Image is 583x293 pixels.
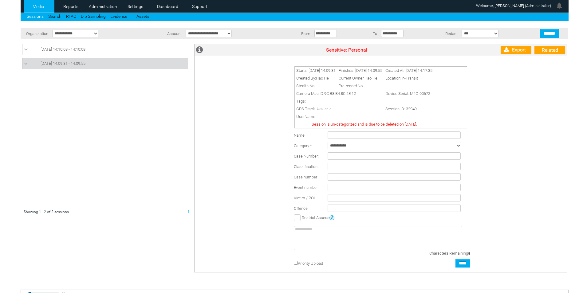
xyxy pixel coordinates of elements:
span: Created At: [385,68,404,73]
td: Pre-record: [337,82,384,90]
a: Dashboard [153,2,183,11]
span: [DATE] 14:17:35 [405,68,432,73]
td: Organisation: [21,28,51,39]
span: Showing 1 - 2 of 2 sessions [24,210,69,214]
span: Finishes: [339,68,354,73]
span: Case number [294,175,317,179]
a: Support [185,2,215,11]
span: Welcome, [PERSON_NAME] (Administrator) [476,3,551,8]
span: [DATE] 14:09:31 [309,68,336,73]
span: Event number [294,185,318,190]
a: RTAC [66,14,76,19]
span: 1 [187,210,190,214]
a: Export [501,46,531,54]
span: Offence [294,206,308,211]
a: Settings [120,2,150,11]
span: Victim / POI [294,196,315,200]
td: Created By: [295,74,337,82]
a: Sessions [27,14,44,19]
a: Administration [88,2,118,11]
a: Search [48,14,61,19]
a: [DATE] 14:09:31 - 14:09:55 [24,60,186,67]
a: Related [534,46,565,54]
label: Name [294,133,305,138]
a: Dip Sampling [81,14,106,19]
span: Session is un-categorized and is due to be deleted on [DATE]. [312,122,417,127]
td: Stealth: [295,82,337,90]
span: No [309,84,314,88]
a: Media [24,2,53,11]
label: Priority Upload [298,261,323,266]
span: 9C:B8:B4:8C:2E:12 [324,91,356,96]
span: GPS Track: [296,107,316,111]
span: In-Transit [401,76,418,80]
td: Current Owner: [337,74,384,82]
a: Assets [136,14,149,19]
a: [DATE] 14:10:08 - 14:10:08 [24,46,186,53]
span: [DATE] 14:10:08 - 14:10:08 [41,47,85,52]
span: M4G-00672 [410,91,430,96]
label: Category * [294,143,312,148]
a: Evidence [110,14,127,19]
span: Session ID: [385,107,405,111]
span: Hao He [316,76,329,80]
span: 32949 [406,107,417,111]
td: Redact: [430,28,460,39]
span: Case Number: [294,154,319,158]
a: Reports [56,2,86,11]
span: Tags: [296,99,306,104]
td: From: [287,28,313,39]
span: [DATE] 14:09:55 [355,68,382,73]
span: UserName: [296,114,316,119]
span: [DATE] 14:09:31 - 14:09:55 [41,61,85,66]
td: Camera Mac ID: [295,90,384,97]
span: Hao He [364,76,377,80]
td: To: [363,28,380,39]
td: Sensitive: Personal [213,44,480,56]
td: Account: [148,28,184,39]
span: Device Serial: [385,91,409,96]
td: Restrict Access [292,213,472,221]
img: bell24.png [556,2,563,9]
span: No [358,84,363,88]
span: Starts: [296,68,308,73]
div: Characters Remaining [391,251,470,256]
span: Classification [294,164,317,169]
td: Location: [384,74,434,82]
